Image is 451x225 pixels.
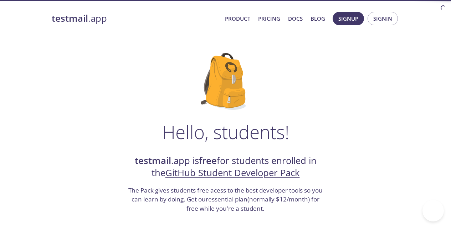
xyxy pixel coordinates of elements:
[165,167,300,179] a: GitHub Student Developer Pack
[368,12,398,25] button: Signin
[333,12,364,25] button: Signup
[162,121,289,143] h1: Hello, students!
[201,53,250,110] img: github-student-backpack.png
[199,154,217,167] strong: free
[135,154,171,167] strong: testmail
[373,14,392,23] span: Signin
[288,14,303,23] a: Docs
[258,14,280,23] a: Pricing
[422,200,444,221] iframe: Help Scout Beacon - Open
[311,14,325,23] a: Blog
[52,12,88,25] strong: testmail
[225,14,250,23] a: Product
[208,195,247,203] a: essential plan
[338,14,358,23] span: Signup
[128,155,324,179] h2: .app is for students enrolled in the
[128,186,324,213] h3: The Pack gives students free acess to the best developer tools so you can learn by doing. Get our...
[52,12,219,25] a: testmail.app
